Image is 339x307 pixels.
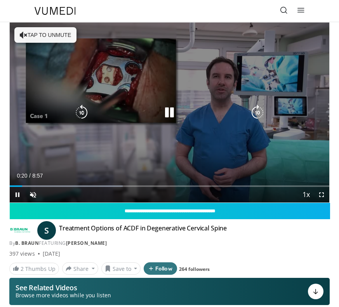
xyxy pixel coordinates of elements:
span: 2 [21,265,24,272]
button: See Related Videos Browse more videos while you listen [9,278,330,305]
a: [PERSON_NAME] [66,240,107,246]
span: 8:57 [32,173,43,179]
button: Follow [144,262,177,275]
img: VuMedi Logo [35,7,76,15]
div: Progress Bar [10,185,329,187]
button: Playback Rate [298,187,314,202]
button: Save to [101,262,141,275]
button: Fullscreen [314,187,329,202]
span: Browse more videos while you listen [16,291,111,299]
button: Share [62,262,98,275]
a: 264 followers [179,266,210,272]
div: [DATE] [43,250,60,258]
div: By FEATURING [9,240,330,247]
a: B. Braun [15,240,39,246]
a: 2 Thumbs Up [9,263,59,275]
button: Tap to unmute [14,27,76,43]
button: Unmute [25,187,41,202]
a: S [37,221,56,240]
span: / [29,173,31,179]
video-js: Video Player [10,23,329,202]
span: 397 views [9,250,35,258]
h4: Treatment Options of ACDF in Degenerative Cervical Spine [59,224,227,237]
button: Pause [10,187,25,202]
span: 0:20 [17,173,27,179]
p: See Related Videos [16,284,111,291]
img: B. Braun [9,224,31,237]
